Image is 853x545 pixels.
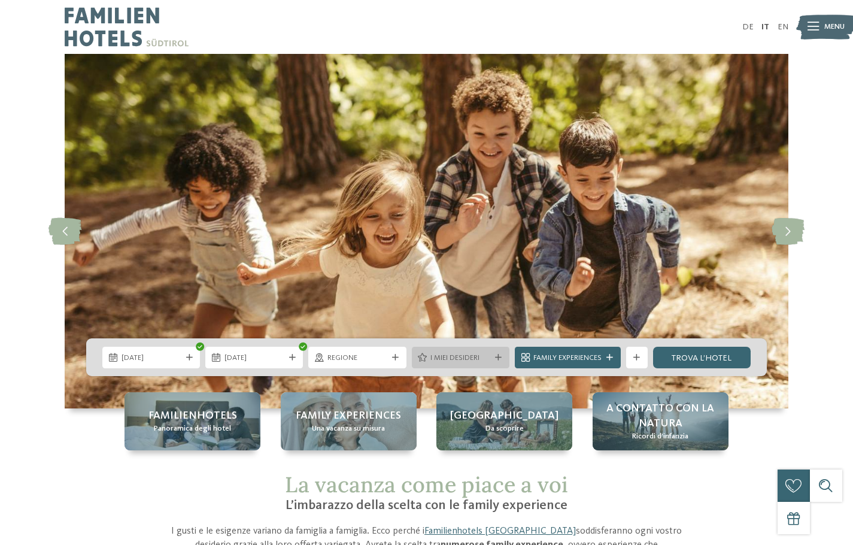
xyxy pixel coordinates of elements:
[593,392,728,450] a: Quale family experience volete vivere? A contatto con la natura Ricordi d’infanzia
[436,392,572,450] a: Quale family experience volete vivere? [GEOGRAPHIC_DATA] Da scoprire
[224,353,284,364] span: [DATE]
[533,353,602,364] span: Family Experiences
[286,499,567,512] span: L’imbarazzo della scelta con le family experience
[653,347,751,368] a: trova l’hotel
[312,423,385,434] span: Una vacanza su misura
[327,353,387,364] span: Regione
[122,353,181,364] span: [DATE]
[154,423,231,434] span: Panoramica degli hotel
[778,23,788,31] a: EN
[148,408,237,423] span: Familienhotels
[65,54,788,408] img: Quale family experience volete vivere?
[450,408,558,423] span: [GEOGRAPHIC_DATA]
[485,423,524,434] span: Da scoprire
[296,408,401,423] span: Family experiences
[430,353,490,364] span: I miei desideri
[281,392,417,450] a: Quale family experience volete vivere? Family experiences Una vacanza su misura
[125,392,260,450] a: Quale family experience volete vivere? Familienhotels Panoramica degli hotel
[824,22,845,32] span: Menu
[603,401,718,431] span: A contatto con la natura
[761,23,769,31] a: IT
[632,431,688,442] span: Ricordi d’infanzia
[742,23,754,31] a: DE
[424,526,576,536] a: Familienhotels [GEOGRAPHIC_DATA]
[285,471,568,498] span: La vacanza come piace a voi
